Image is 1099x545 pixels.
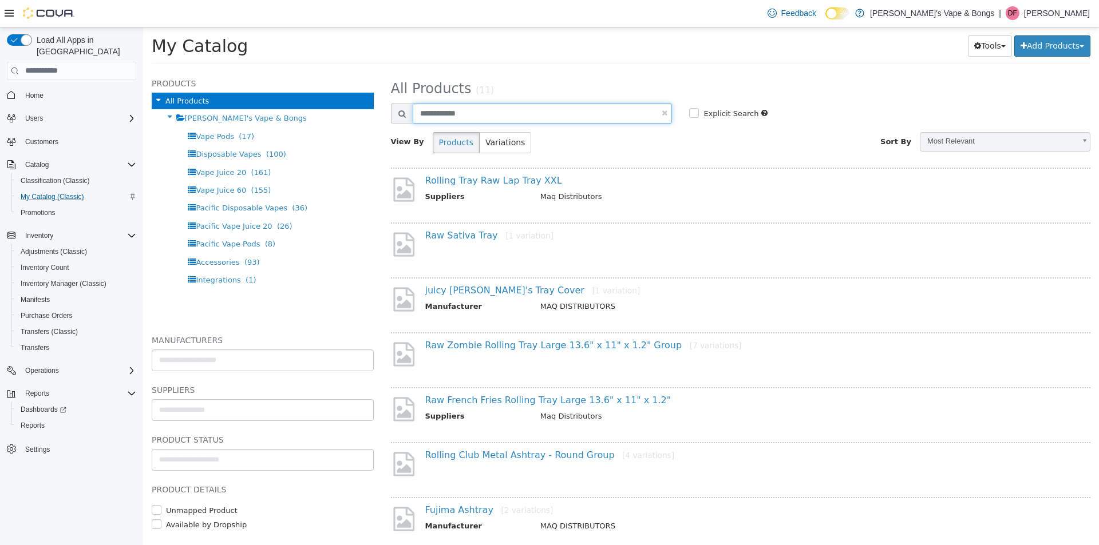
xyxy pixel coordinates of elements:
[21,176,90,185] span: Classification (Classic)
[547,313,599,323] small: [7 variations]
[21,364,64,377] button: Operations
[737,110,768,118] span: Sort By
[11,417,141,433] button: Reports
[21,295,50,304] span: Manifests
[282,383,389,397] th: Suppliers
[53,141,103,149] span: Vape Juice 20
[777,105,947,124] a: Most Relevant
[96,105,111,113] span: (17)
[21,364,136,377] span: Operations
[16,174,136,188] span: Classification (Classic)
[20,478,94,489] label: Unmapped Product
[53,105,91,113] span: Vape Pods
[16,206,60,220] a: Promotions
[16,261,136,275] span: Inventory Count
[16,341,136,355] span: Transfers
[777,105,932,123] span: Most Relevant
[282,312,599,323] a: Raw Zombie Rolling Tray Large 13.6" x 11" x 1.2" Group[7 variations]
[42,86,164,95] span: [PERSON_NAME]'s Vape & Bongs
[149,176,164,185] span: (36)
[248,478,274,506] img: missing-image.png
[21,112,136,125] span: Users
[479,423,531,432] small: [4 variations]
[11,292,141,308] button: Manifests
[122,212,132,221] span: (8)
[16,293,136,307] span: Manifests
[16,277,136,291] span: Inventory Manager (Classic)
[16,206,136,220] span: Promotions
[16,261,74,275] a: Inventory Count
[53,248,97,257] span: Integrations
[1006,6,1019,20] div: Dawna Fuller
[9,306,231,320] h5: Manufacturers
[21,88,136,102] span: Home
[248,258,274,286] img: missing-image.png
[282,477,410,488] a: Fujima Ashtray[2 variations]
[16,403,71,416] a: Dashboards
[25,366,59,375] span: Operations
[21,279,106,288] span: Inventory Manager (Classic)
[25,91,44,100] span: Home
[11,324,141,340] button: Transfers (Classic)
[11,173,141,189] button: Classification (Classic)
[9,455,231,469] h5: Product Details
[870,6,994,20] p: [PERSON_NAME]'s Vape & Bongs
[16,245,136,258] span: Adjustments (Classic)
[282,148,419,158] a: Rolling Tray Raw Lap Tray XXL
[25,114,43,123] span: Users
[11,401,141,417] a: Dashboards
[389,383,922,397] td: Maq Distributors
[22,69,66,78] span: All Products
[25,231,53,240] span: Inventory
[358,478,410,487] small: [2 variations]
[16,245,92,258] a: Adjustments (Classic)
[21,208,56,217] span: Promotions
[21,387,54,400] button: Reports
[21,327,78,336] span: Transfers (Classic)
[16,309,77,323] a: Purchase Orders
[2,87,141,104] button: Home
[53,230,96,239] span: Accessories
[1024,6,1090,20] p: [PERSON_NAME]
[2,228,141,244] button: Inventory
[21,229,58,242] button: Inventory
[11,340,141,356] button: Transfers
[282,257,497,268] a: juicy [PERSON_NAME]'s Tray Cover[1 variation]
[871,8,947,29] button: Add Products
[2,133,141,150] button: Customers
[21,134,136,149] span: Customers
[389,493,922,507] td: MAQ DISTRIBUTORS
[21,158,53,172] button: Catalog
[248,368,274,396] img: missing-image.png
[16,325,82,339] a: Transfers (Classic)
[16,341,54,355] a: Transfers
[282,422,531,433] a: Rolling Club Metal Ashtray - Round Group[4 variations]
[21,89,48,102] a: Home
[248,203,274,231] img: missing-image.png
[290,105,337,126] button: Products
[558,81,615,92] label: Explicit Search
[11,276,141,292] button: Inventory Manager (Classic)
[21,229,136,242] span: Inventory
[21,158,136,172] span: Catalog
[248,423,274,451] img: missing-image.png
[32,34,136,57] span: Load All Apps in [GEOGRAPHIC_DATA]
[134,194,149,203] span: (26)
[23,7,74,19] img: Cova
[21,343,49,352] span: Transfers
[25,137,58,146] span: Customers
[333,58,351,68] small: (11)
[282,273,389,288] th: Manufacturer
[16,190,89,204] a: My Catalog (Classic)
[25,389,49,398] span: Reports
[11,189,141,205] button: My Catalog (Classic)
[248,53,329,69] span: All Products
[53,212,117,221] span: Pacific Vape Pods
[16,403,136,416] span: Dashboards
[282,164,389,178] th: Suppliers
[2,157,141,173] button: Catalog
[53,158,103,167] span: Vape Juice 60
[9,405,231,419] h5: Product Status
[16,419,49,432] a: Reports
[282,493,389,507] th: Manufacturer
